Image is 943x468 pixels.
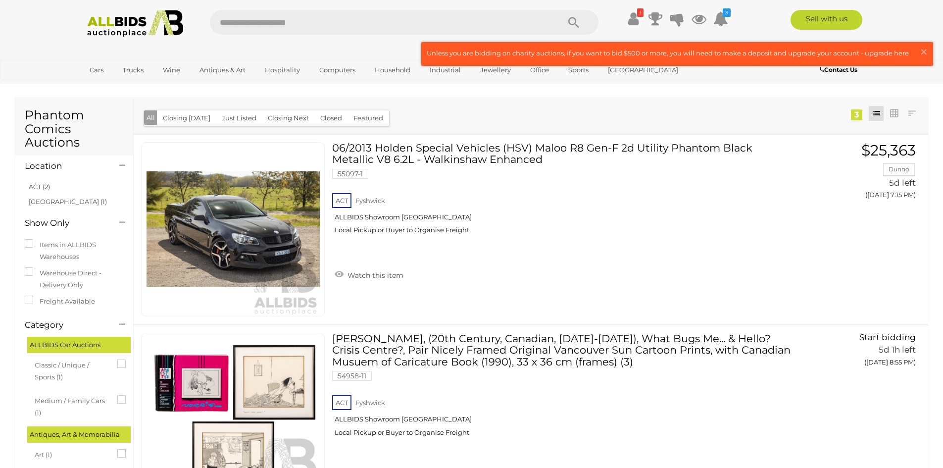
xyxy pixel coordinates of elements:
div: 3 [851,109,862,120]
h1: Phantom Comics Auctions [25,108,123,150]
span: $25,363 [861,141,916,159]
a: Trucks [116,62,150,78]
button: Just Listed [216,110,262,126]
a: Start bidding 5d 1h left ([DATE] 8:55 PM) [803,333,918,371]
a: 3 [713,10,728,28]
a: $25,363 Dunno 5d left ([DATE] 7:15 PM) [803,142,918,204]
a: Sell with us [791,10,862,30]
span: × [919,42,928,61]
button: Closing Next [262,110,315,126]
a: [GEOGRAPHIC_DATA] [601,62,685,78]
a: ! [626,10,641,28]
i: ! [637,8,644,17]
button: All [144,110,157,125]
a: Cars [83,62,110,78]
a: Sports [562,62,595,78]
a: [GEOGRAPHIC_DATA] (1) [29,198,107,206]
a: Industrial [423,62,467,78]
span: Watch this item [345,271,403,280]
h4: Category [25,320,104,330]
b: Contact Us [820,66,857,73]
a: [PERSON_NAME], (20th Century, Canadian, [DATE]-[DATE]), What Bugs Me... & Hello? Crisis Centre?, ... [340,333,788,444]
button: Closing [DATE] [157,110,216,126]
img: 55097-1a_ex.jpg [147,143,320,316]
h4: Location [25,161,104,171]
a: Wine [156,62,187,78]
a: Watch this item [332,267,406,282]
label: Items in ALLBIDS Warehouses [25,239,123,262]
a: Hospitality [258,62,306,78]
a: ACT (2) [29,183,50,191]
button: Closed [314,110,348,126]
label: Freight Available [25,296,95,307]
a: Household [368,62,417,78]
a: Computers [313,62,362,78]
a: Antiques & Art [193,62,252,78]
a: 06/2013 Holden Special Vehicles (HSV) Maloo R8 Gen-F 2d Utility Phantom Black Metallic V8 6.2L - ... [340,142,788,242]
span: Medium / Family Cars (1) [35,393,109,418]
div: ALLBIDS Car Auctions [27,337,131,353]
span: Start bidding [859,332,916,342]
div: Antiques, Art & Memorabilia [27,426,131,443]
span: Art (1) [35,447,109,461]
a: Contact Us [820,64,860,75]
img: Allbids.com.au [82,10,189,37]
a: Jewellery [474,62,517,78]
h4: Show Only [25,218,104,228]
label: Warehouse Direct - Delivery Only [25,267,123,291]
i: 3 [723,8,731,17]
button: Search [549,10,598,35]
span: Classic / Unique / Sports (1) [35,357,109,383]
button: Featured [347,110,389,126]
a: Office [524,62,555,78]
